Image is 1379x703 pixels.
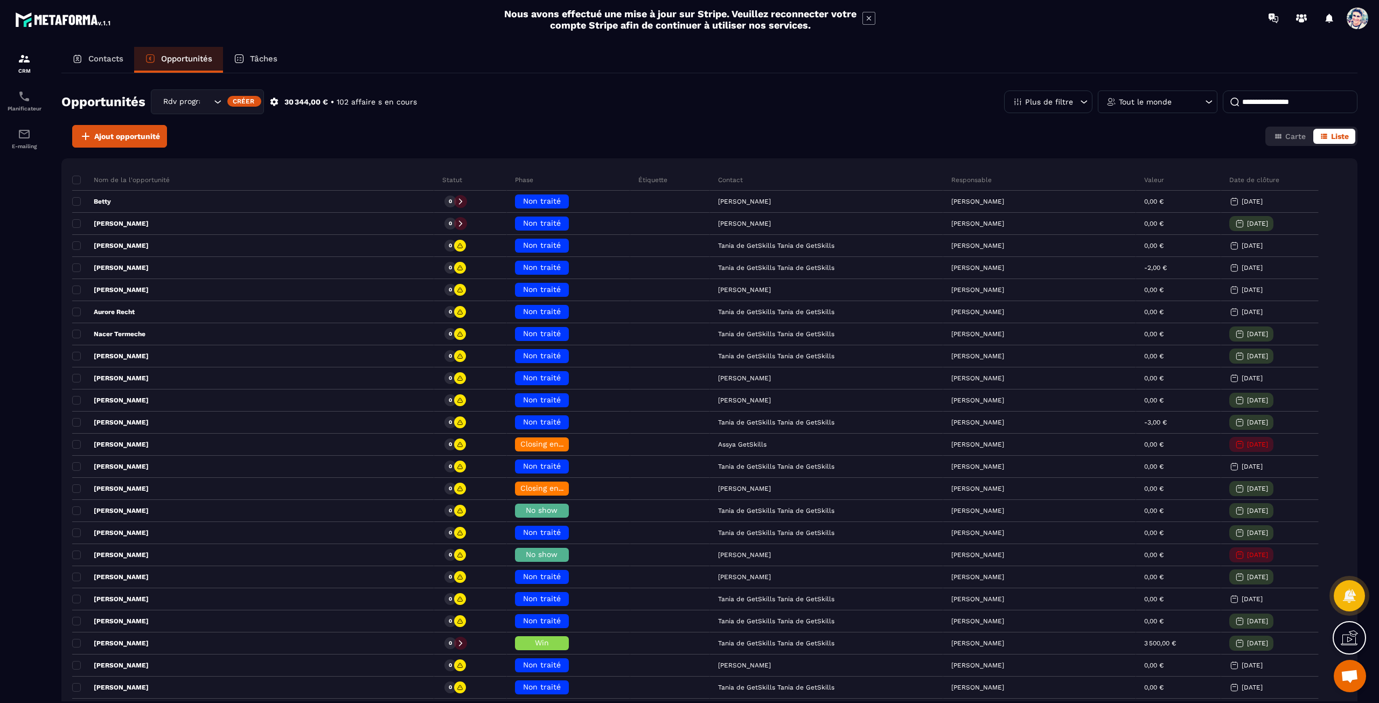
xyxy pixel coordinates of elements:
[1285,132,1306,141] span: Carte
[535,638,549,647] span: Win
[449,529,452,537] p: 0
[1144,330,1164,338] p: 0,00 €
[72,330,145,338] p: Nacer Termeche
[72,551,149,559] p: [PERSON_NAME]
[523,417,561,426] span: Non traité
[1144,198,1164,205] p: 0,00 €
[72,219,149,228] p: [PERSON_NAME]
[449,352,452,360] p: 0
[1313,129,1355,144] button: Liste
[520,440,582,448] span: Closing en cours
[1247,529,1268,537] p: [DATE]
[951,684,1004,691] p: [PERSON_NAME]
[72,484,149,493] p: [PERSON_NAME]
[72,462,149,471] p: [PERSON_NAME]
[72,374,149,382] p: [PERSON_NAME]
[951,573,1004,581] p: [PERSON_NAME]
[449,264,452,272] p: 0
[1119,98,1172,106] p: Tout le monde
[449,308,452,316] p: 0
[1144,684,1164,691] p: 0,00 €
[72,639,149,648] p: [PERSON_NAME]
[72,440,149,449] p: [PERSON_NAME]
[1144,286,1164,294] p: 0,00 €
[1144,264,1167,272] p: -2,00 €
[18,128,31,141] img: email
[1144,308,1164,316] p: 0,00 €
[161,96,200,108] span: Rdv programmé
[72,176,170,184] p: Nom de la l'opportunité
[523,683,561,691] span: Non traité
[523,241,561,249] span: Non traité
[449,441,452,448] p: 0
[951,396,1004,404] p: [PERSON_NAME]
[523,307,561,316] span: Non traité
[1247,639,1268,647] p: [DATE]
[1144,220,1164,227] p: 0,00 €
[1144,662,1164,669] p: 0,00 €
[1331,132,1349,141] span: Liste
[951,419,1004,426] p: [PERSON_NAME]
[1144,352,1164,360] p: 0,00 €
[951,374,1004,382] p: [PERSON_NAME]
[1247,441,1268,448] p: [DATE]
[1242,374,1263,382] p: [DATE]
[523,660,561,669] span: Non traité
[161,54,212,64] p: Opportunités
[523,329,561,338] span: Non traité
[1334,660,1366,692] a: Ouvrir le chat
[951,198,1004,205] p: [PERSON_NAME]
[72,396,149,405] p: [PERSON_NAME]
[449,684,452,691] p: 0
[3,82,46,120] a: schedulerschedulerPlanificateur
[523,285,561,294] span: Non traité
[523,373,561,382] span: Non traité
[449,595,452,603] p: 0
[951,176,992,184] p: Responsable
[72,683,149,692] p: [PERSON_NAME]
[72,528,149,537] p: [PERSON_NAME]
[88,54,123,64] p: Contacts
[951,507,1004,514] p: [PERSON_NAME]
[523,462,561,470] span: Non traité
[523,616,561,625] span: Non traité
[151,89,264,114] div: Search for option
[1144,419,1167,426] p: -3,00 €
[951,485,1004,492] p: [PERSON_NAME]
[1242,308,1263,316] p: [DATE]
[1144,617,1164,625] p: 0,00 €
[227,96,261,107] div: Créer
[1247,220,1268,227] p: [DATE]
[3,106,46,112] p: Planificateur
[1242,242,1263,249] p: [DATE]
[72,617,149,625] p: [PERSON_NAME]
[72,197,111,206] p: Betty
[72,241,149,250] p: [PERSON_NAME]
[951,220,1004,227] p: [PERSON_NAME]
[449,507,452,514] p: 0
[72,661,149,670] p: [PERSON_NAME]
[72,418,149,427] p: [PERSON_NAME]
[72,263,149,272] p: [PERSON_NAME]
[504,8,857,31] h2: Nous avons effectué une mise à jour sur Stripe. Veuillez reconnecter votre compte Stripe afin de ...
[449,242,452,249] p: 0
[638,176,667,184] p: Étiquette
[523,594,561,603] span: Non traité
[1229,176,1279,184] p: Date de clôture
[3,44,46,82] a: formationformationCRM
[1144,176,1164,184] p: Valeur
[18,52,31,65] img: formation
[449,198,452,205] p: 0
[523,395,561,404] span: Non traité
[951,551,1004,559] p: [PERSON_NAME]
[15,10,112,29] img: logo
[449,286,452,294] p: 0
[72,286,149,294] p: [PERSON_NAME]
[951,639,1004,647] p: [PERSON_NAME]
[449,573,452,581] p: 0
[951,662,1004,669] p: [PERSON_NAME]
[1144,441,1164,448] p: 0,00 €
[951,242,1004,249] p: [PERSON_NAME]
[3,143,46,149] p: E-mailing
[1242,264,1263,272] p: [DATE]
